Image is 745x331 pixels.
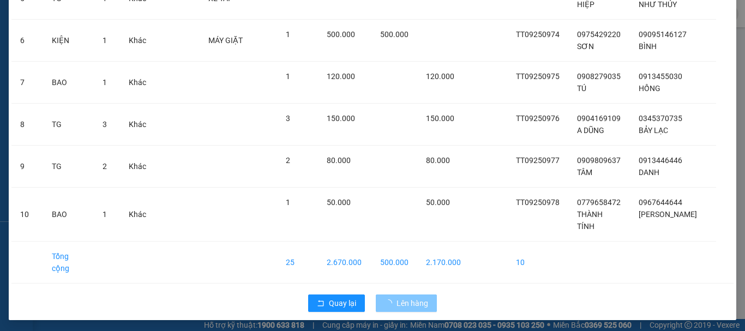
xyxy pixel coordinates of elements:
td: KIỆN [43,20,94,62]
span: SƠN [577,42,594,51]
div: HƯNG THẠNH [9,35,97,49]
td: Khác [120,20,155,62]
span: 50.000 [327,198,351,207]
td: 500.000 [371,242,417,284]
span: Quay lại [329,297,356,309]
span: THÀNH TÍNH [577,210,603,231]
span: TT09250974 [516,30,560,39]
span: 0913446446 [639,156,682,165]
td: BAO [43,188,94,242]
span: loading [384,299,396,307]
span: 0913455030 [639,72,682,81]
span: 3 [103,120,107,129]
div: 0935850888 [104,35,192,51]
span: 50.000 [426,198,450,207]
span: TT09250978 [516,198,560,207]
span: 500.000 [327,30,355,39]
td: Khác [120,104,155,146]
span: TT09250975 [516,72,560,81]
span: BÌNH [639,42,657,51]
span: [PERSON_NAME] [639,210,697,219]
span: 1 [103,36,107,45]
td: Khác [120,146,155,188]
span: 80.000 [426,156,450,165]
span: 120.000 [426,72,454,81]
div: 50.000 [103,70,193,86]
td: Khác [120,62,155,104]
span: 1 [103,78,107,87]
td: TG [43,104,94,146]
span: 0975429220 [577,30,621,39]
span: 2 [103,162,107,171]
span: 0904169109 [577,114,621,123]
span: 3 [286,114,290,123]
span: 0779658472 [577,198,621,207]
td: 7 [11,62,43,104]
td: TG [43,146,94,188]
span: MÁY GIẶT [208,36,243,45]
span: 1 [103,210,107,219]
span: TT09250977 [516,156,560,165]
span: 1 [286,72,290,81]
td: Khác [120,188,155,242]
span: A DŨNG [577,126,604,135]
td: 2.670.000 [318,242,371,284]
td: 8 [11,104,43,146]
span: HỒNG [639,84,660,93]
span: TÂM [577,168,592,177]
span: DANH [639,168,659,177]
td: 6 [11,20,43,62]
span: 0909809637 [577,156,621,165]
td: Tổng cộng [43,242,94,284]
span: 500.000 [380,30,408,39]
td: 10 [507,242,568,284]
td: 10 [11,188,43,242]
span: 0908279035 [577,72,621,81]
div: ĐCƠ HUY [104,22,192,35]
span: 80.000 [327,156,351,165]
span: 150.000 [426,114,454,123]
span: Nhận: [104,10,130,22]
span: 1 [286,198,290,207]
span: 0967644644 [639,198,682,207]
span: 09095146127 [639,30,687,39]
td: 9 [11,146,43,188]
span: 0345370735 [639,114,682,123]
div: 0888999816 [9,49,97,64]
button: rollbackQuay lại [308,294,365,312]
button: Lên hàng [376,294,437,312]
span: Lên hàng [396,297,428,309]
div: VP Đắk Hà [104,9,192,22]
span: Gửi: [9,10,26,22]
span: 150.000 [327,114,355,123]
span: 2 [286,156,290,165]
div: VP [PERSON_NAME] [9,9,97,35]
span: TÚ [577,84,586,93]
span: 1 [286,30,290,39]
span: rollback [317,299,325,308]
span: BẢY LẠC [639,126,668,135]
td: BAO [43,62,94,104]
td: 25 [277,242,318,284]
span: 120.000 [327,72,355,81]
span: CC : [103,73,118,85]
span: TT09250976 [516,114,560,123]
td: 2.170.000 [417,242,470,284]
